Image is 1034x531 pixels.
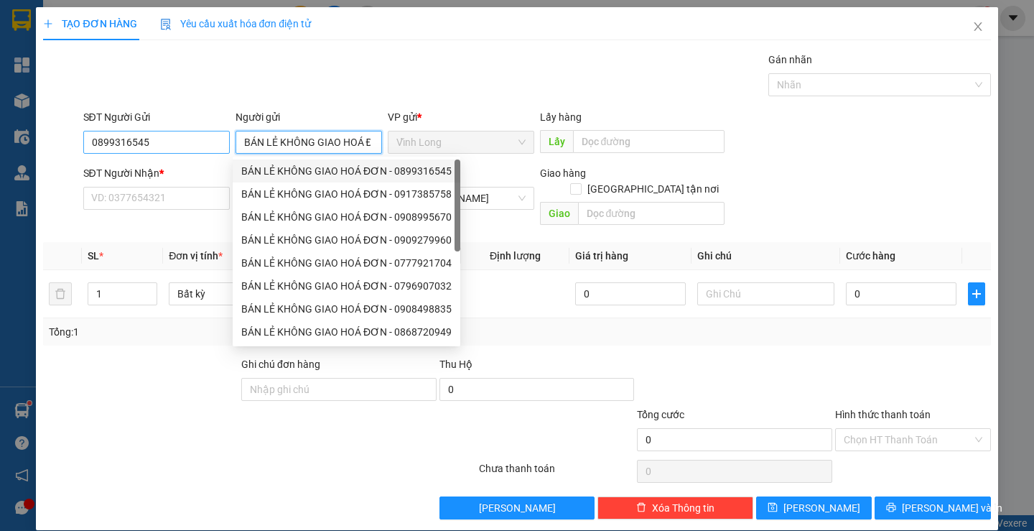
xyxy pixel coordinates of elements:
div: BÁN LẺ KHÔNG GIAO HOÁ ĐƠN [12,47,83,116]
div: BÁN LẺ KHÔNG GIAO HOÁ ĐƠN - 0909279960 [233,228,460,251]
div: BÁN LẺ KHÔNG GIAO HOÁ ĐƠN - 0868720949 [233,320,460,343]
span: close [972,21,984,32]
span: TP. Hồ Chí Minh [396,188,526,209]
div: Người gửi [236,109,382,125]
span: delete [636,502,646,514]
button: deleteXóa Thông tin [597,497,753,520]
span: Thu Hộ [439,359,472,370]
div: BÁN LẺ KHÔNG GIAO HOÁ ĐƠN - 0777921704 [241,255,452,271]
div: BÁN LẺ KHÔNG GIAO HOÁ ĐƠN - 0908498835 [241,301,452,317]
button: [PERSON_NAME] [439,497,595,520]
div: VP gửi [388,109,534,125]
div: BÁN LẺ KHÔNG GIAO HOÁ ĐƠN - 0796907032 [233,274,460,297]
span: Tổng cước [637,409,684,420]
span: Giao [540,202,578,225]
span: Bất kỳ [177,283,297,305]
button: delete [49,282,72,305]
button: Close [958,7,998,47]
div: 0984900449 [93,64,208,84]
input: Dọc đường [573,130,725,153]
span: Lấy hàng [540,111,582,123]
div: BÁN LẺ KHÔNG GIAO HOÁ ĐƠN - 0777921704 [233,251,460,274]
span: [PERSON_NAME] [783,500,860,516]
div: SĐT Người Nhận [83,165,230,181]
th: Ghi chú [691,242,840,270]
span: [GEOGRAPHIC_DATA] tận nơi [582,181,725,197]
button: save[PERSON_NAME] [756,497,872,520]
label: Hình thức thanh toán [835,409,931,420]
span: Định lượng [490,250,541,262]
button: plus [968,282,985,305]
span: TẠO ĐƠN HÀNG [43,18,136,29]
span: save [768,502,778,514]
span: SL [88,250,99,262]
span: plus [43,19,53,29]
div: Vĩnh Long [12,12,83,47]
input: Ghi Chú [697,282,834,305]
span: Giao hàng [540,167,586,179]
div: TP. [PERSON_NAME] [93,12,208,47]
span: Cước hàng [846,250,895,262]
label: Ghi chú đơn hàng [241,359,320,370]
div: BÁN LẺ KHÔNG GIAO HOÁ ĐƠN - 0868720949 [241,324,452,340]
div: BÁN LẺ KHÔNG GIAO HOÁ ĐƠN - 0908995670 [233,206,460,228]
div: BÁN LẺ KHÔNG GIAO HOÁ ĐƠN - 0909279960 [241,232,452,248]
div: Chưa thanh toán [478,461,636,486]
label: Gán nhãn [768,54,812,65]
span: Đơn vị tính [169,250,223,262]
div: Tổng: 1 [49,324,400,340]
span: plus [969,288,984,300]
input: Dọc đường [578,202,725,225]
div: BÁN LẺ KHÔNG GIAO HOÁ ĐƠN - 0899316545 [233,160,460,183]
span: Giá trị hàng [575,250,628,262]
span: Yêu cầu xuất hóa đơn điện tử [160,18,312,29]
span: Xóa Thông tin [652,500,714,516]
span: Vĩnh Long [396,131,526,153]
span: Gửi: [12,14,34,29]
input: 0 [575,282,686,305]
input: Ghi chú đơn hàng [241,378,437,401]
div: ĐIỀN [93,47,208,64]
div: BÁN LẺ KHÔNG GIAO HOÁ ĐƠN - 0917385758 [241,186,452,202]
div: BÁN LẺ KHÔNG GIAO HOÁ ĐƠN - 0796907032 [241,278,452,294]
div: SĐT Người Gửi [83,109,230,125]
img: icon [160,19,172,30]
span: Nhận: [93,14,128,29]
div: BÁN LẺ KHÔNG GIAO HOÁ ĐƠN - 0908995670 [241,209,452,225]
div: BÁN LẺ KHÔNG GIAO HOÁ ĐƠN - 0908498835 [233,297,460,320]
span: [PERSON_NAME] [479,500,556,516]
div: BÁN LẺ KHÔNG GIAO HOÁ ĐƠN - 0899316545 [241,163,452,179]
span: printer [886,502,896,514]
div: BÁN LẺ KHÔNG GIAO HOÁ ĐƠN - 0917385758 [233,183,460,206]
span: Lấy [540,130,573,153]
button: printer[PERSON_NAME] và In [875,497,990,520]
span: [PERSON_NAME] và In [902,500,1002,516]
